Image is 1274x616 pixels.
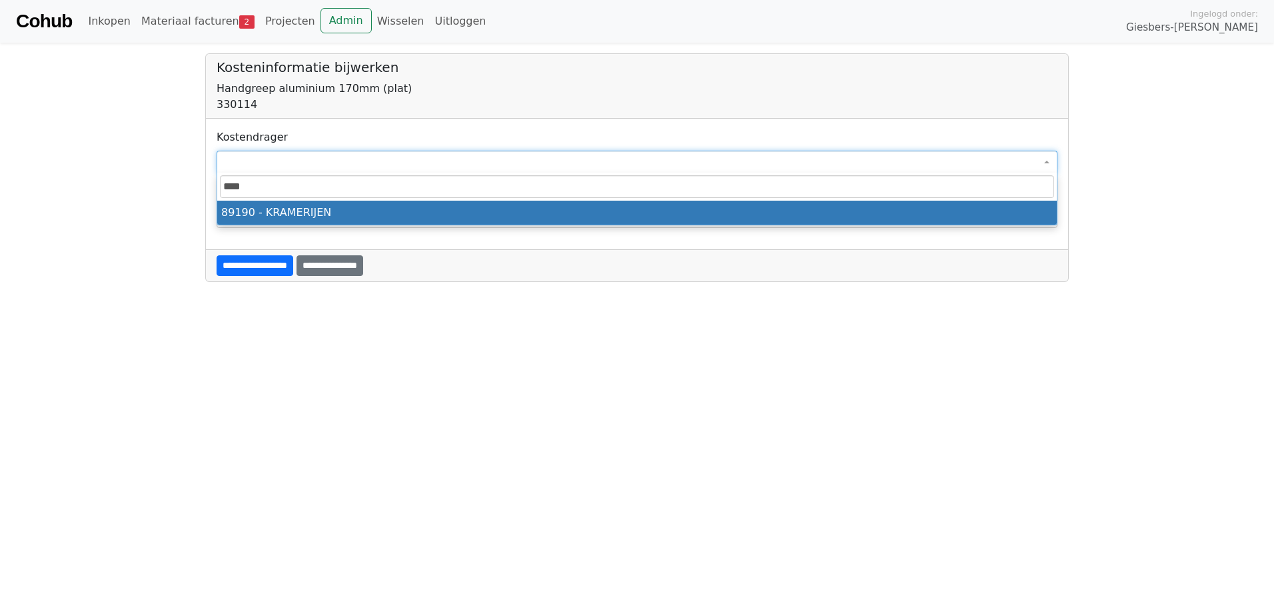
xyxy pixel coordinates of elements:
[217,59,1057,75] h5: Kosteninformatie bijwerken
[372,8,430,35] a: Wisselen
[136,8,260,35] a: Materiaal facturen2
[1126,20,1258,35] span: Giesbers-[PERSON_NAME]
[217,97,1057,113] div: 330114
[430,8,492,35] a: Uitloggen
[239,15,255,29] span: 2
[217,129,288,145] label: Kostendrager
[260,8,320,35] a: Projecten
[217,201,1057,225] li: 89190 - KRAMERIJEN
[217,81,1057,97] div: Handgreep aluminium 170mm (plat)
[16,5,72,37] a: Cohub
[1190,7,1258,20] span: Ingelogd onder:
[83,8,135,35] a: Inkopen
[320,8,372,33] a: Admin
